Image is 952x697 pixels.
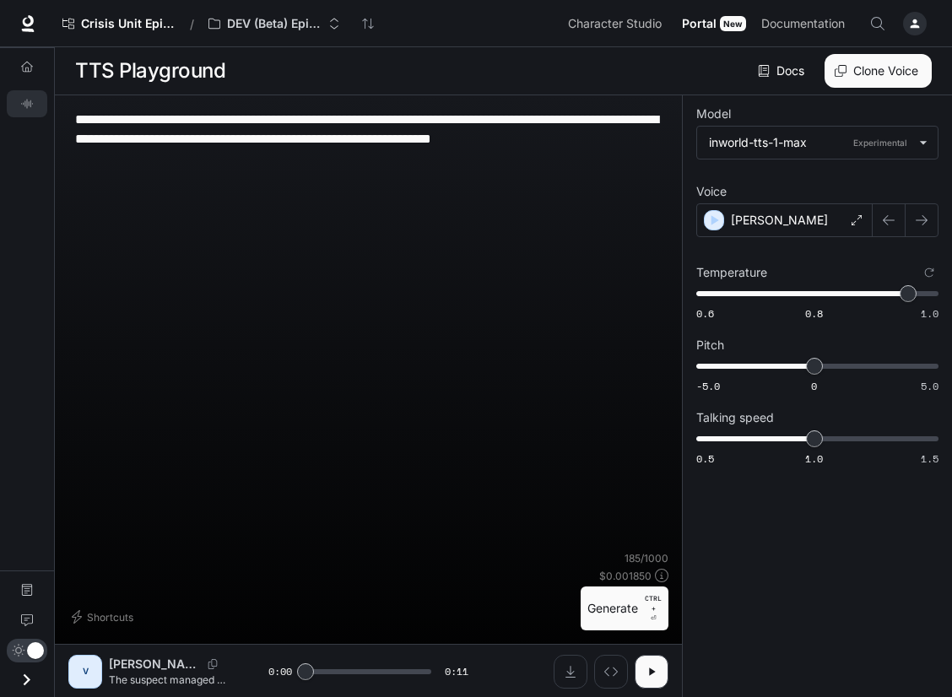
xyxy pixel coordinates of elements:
[696,339,724,351] p: Pitch
[696,412,774,424] p: Talking speed
[755,54,811,88] a: Docs
[109,656,201,673] p: [PERSON_NAME]
[8,662,46,697] button: Open drawer
[581,586,668,630] button: GenerateCTRL +⏎
[731,212,828,229] p: [PERSON_NAME]
[75,54,225,88] h1: TTS Playground
[696,267,767,278] p: Temperature
[645,593,662,624] p: ⏎
[81,17,176,31] span: Crisis Unit Episode 1
[720,16,746,31] div: New
[696,186,727,197] p: Voice
[755,7,857,41] a: Documentation
[920,263,938,282] button: Reset to default
[696,108,731,120] p: Model
[921,379,938,393] span: 5.0
[645,593,662,613] p: CTRL +
[805,306,823,321] span: 0.8
[709,134,911,151] div: inworld-tts-1-max
[697,127,938,159] div: inworld-tts-1-maxExperimental
[72,658,99,685] div: V
[696,379,720,393] span: -5.0
[201,7,348,41] button: Open workspace menu
[921,306,938,321] span: 1.0
[568,14,662,35] span: Character Studio
[27,640,44,659] span: Dark mode toggle
[805,451,823,466] span: 1.0
[561,7,673,41] a: Character Studio
[7,90,47,117] a: TTS Playground
[682,14,717,35] span: Portal
[268,663,292,680] span: 0:00
[696,306,714,321] span: 0.6
[861,7,895,41] button: Open Command Menu
[675,7,753,41] a: PortalNew
[850,135,911,150] p: Experimental
[7,576,47,603] a: Documentation
[594,655,628,689] button: Inspect
[55,7,183,41] a: Crisis Unit Episode 1
[625,551,668,565] p: 185 / 1000
[7,53,47,80] a: Overview
[921,451,938,466] span: 1.5
[696,451,714,466] span: 0.5
[761,14,845,35] span: Documentation
[599,569,652,583] p: $ 0.001850
[227,17,322,31] p: DEV (Beta) Episode 1 - Crisis Unit
[183,15,201,33] div: /
[7,607,47,634] a: Feedback
[68,603,140,630] button: Shortcuts
[109,673,228,687] p: The suspect managed to flee with the stolen cash. Our job is finished. With luck, NYPD will still...
[201,659,224,669] button: Copy Voice ID
[811,379,817,393] span: 0
[445,663,468,680] span: 0:11
[825,54,932,88] button: Clone Voice
[351,7,385,41] button: Sync workspaces
[554,655,587,689] button: Download audio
